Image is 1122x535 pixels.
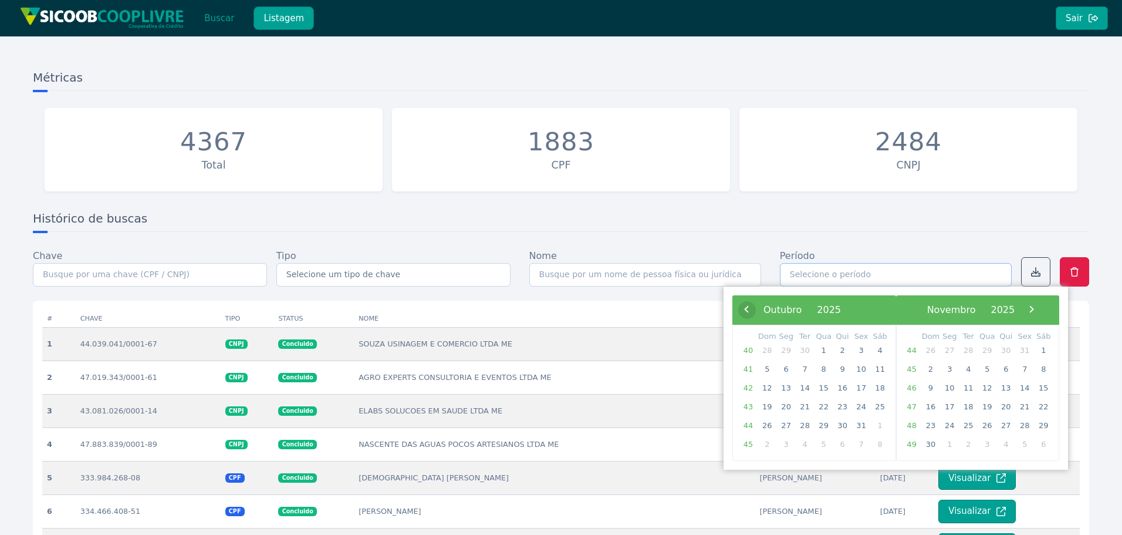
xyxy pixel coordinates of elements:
span: 2 [758,435,776,454]
div: CPF [398,157,724,173]
span: 13 [996,379,1015,398]
span: 25 [871,398,890,416]
label: Nome [529,249,557,263]
th: weekday [1015,331,1034,341]
label: Chave [33,249,62,263]
span: 6 [777,360,796,379]
th: weekday [796,331,815,341]
span: 2025 [991,304,1015,315]
span: 46 [903,379,921,398]
button: Outubro [756,301,809,319]
span: 7 [796,360,815,379]
input: Selecione o período [780,263,1012,287]
span: 29 [978,341,996,360]
span: 16 [833,379,852,398]
span: 4 [796,435,815,454]
span: CPF [225,507,245,516]
span: 47 [903,398,921,416]
th: 1 [42,327,76,361]
th: Status [273,310,354,328]
span: Concluido [278,473,316,483]
span: 2 [959,435,978,454]
span: 2 [921,360,940,379]
button: Sair [1056,6,1108,30]
span: 8 [1034,360,1053,379]
th: weekday [978,331,996,341]
th: weekday [758,331,777,341]
span: 3 [978,435,996,454]
td: 334.466.408-51 [76,494,221,528]
span: 1 [940,435,959,454]
th: weekday [940,331,959,341]
span: 23 [833,398,852,416]
div: Total [50,157,377,173]
span: 6 [833,435,852,454]
span: 27 [996,416,1015,435]
td: [PERSON_NAME] [354,494,755,528]
span: Outubro [763,304,802,315]
th: 3 [42,394,76,428]
span: 3 [940,360,959,379]
span: 9 [833,360,852,379]
td: 44.039.041/0001-67 [76,327,221,361]
td: 333.984.268-08 [76,461,221,494]
span: 42 [739,379,758,398]
bs-datepicker-navigation-view: ​ ​ ​ [902,302,1040,314]
span: 1 [871,416,890,435]
th: weekday [815,331,833,341]
span: CNPJ [225,339,248,349]
span: 12 [978,379,996,398]
th: weekday [871,331,890,341]
span: 44 [903,341,921,360]
th: weekday [921,331,941,341]
span: 2025 [817,304,841,315]
span: 28 [959,341,978,360]
bs-daterangepicker-container: calendar [724,287,1068,470]
span: 28 [1015,416,1034,435]
th: weekday [996,331,1015,341]
span: Concluido [278,339,316,349]
button: 2025 [809,301,849,319]
img: img/sicoob_cooplivre.png [20,7,184,29]
span: 5 [978,360,996,379]
span: 14 [796,379,815,398]
td: AGRO EXPERTS CONSULTORIA E EVENTOS LTDA ME [354,361,755,394]
span: CPF [225,473,245,483]
span: 24 [940,416,959,435]
span: Concluido [278,373,316,382]
span: 41 [739,360,758,379]
span: 6 [1034,435,1053,454]
span: 17 [852,379,871,398]
span: 49 [903,435,921,454]
h3: Métricas [33,69,1089,91]
span: 18 [959,398,978,416]
td: NASCENTE DAS AGUAS POCOS ARTESIANOS LTDA ME [354,428,755,461]
span: 17 [940,398,959,416]
span: 18 [871,379,890,398]
label: Período [780,249,815,263]
span: 5 [815,435,833,454]
div: 4367 [180,127,247,157]
button: 2025 [983,301,1022,319]
span: ‹ [738,301,755,318]
button: Novembro [920,301,984,319]
th: Nome [354,310,755,328]
td: SOUZA USINAGEM E COMERCIO LTDA ME [354,327,755,361]
div: 2484 [875,127,942,157]
th: 2 [42,361,76,394]
button: Listagem [254,6,314,30]
span: 11 [959,379,978,398]
span: 21 [1015,398,1034,416]
span: 30 [921,435,940,454]
button: Visualizar [938,466,1016,490]
span: 30 [996,341,1015,360]
span: 8 [815,360,833,379]
th: Chave [76,310,221,328]
th: weekday [1034,331,1053,341]
span: 26 [758,416,776,435]
span: 26 [921,341,940,360]
span: 8 [871,435,890,454]
input: Busque por uma chave (CPF / CNPJ) [33,263,267,287]
th: weekday [852,331,871,341]
span: 30 [796,341,815,360]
